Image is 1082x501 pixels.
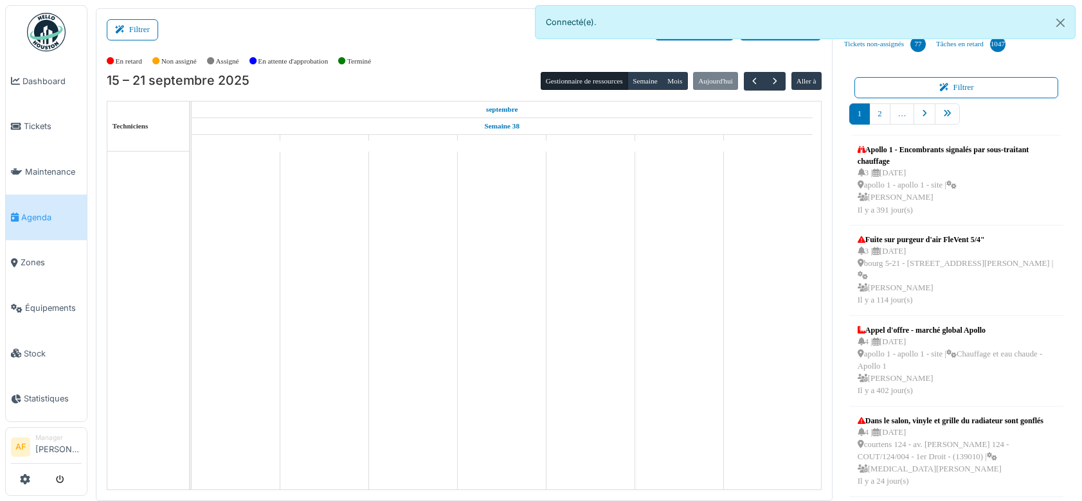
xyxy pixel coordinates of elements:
[27,13,66,51] img: Badge_color-CXgf-gQk.svg
[910,37,926,52] div: 77
[627,72,663,90] button: Semaine
[24,392,82,405] span: Statistiques
[11,433,82,464] a: AF Manager[PERSON_NAME]
[6,376,87,422] a: Statistiques
[107,73,249,89] h2: 15 – 21 septembre 2025
[577,135,605,151] a: 19 septembre 2025
[6,149,87,195] a: Maintenance
[858,144,1055,167] div: Apollo 1 - Encombrants signalés par sous-traitant chauffage
[854,77,1058,98] button: Filtrer
[849,103,870,125] a: 1
[854,231,1058,310] a: Fuite sur purgeur d'air FleVent 5/4" 3 |[DATE] bourg 5-21 - [STREET_ADDRESS][PERSON_NAME] | [PERS...
[6,195,87,240] a: Agenda
[23,75,82,87] span: Dashboard
[753,135,782,151] a: 21 septembre 2025
[107,19,158,40] button: Filtrer
[309,135,340,151] a: 16 septembre 2025
[6,58,87,104] a: Dashboard
[662,72,688,90] button: Mois
[858,167,1055,216] div: 3 | [DATE] apollo 1 - apollo 1 - site | [PERSON_NAME] Il y a 391 jour(s)
[24,347,82,360] span: Stock
[535,5,1076,39] div: Connecté(e).
[489,135,516,151] a: 18 septembre 2025
[1046,6,1075,40] button: Close
[791,72,822,90] button: Aller à
[161,56,197,67] label: Non assigné
[21,256,82,268] span: Zones
[858,426,1055,488] div: 4 | [DATE] courtens 124 - av. [PERSON_NAME] 124 - COUT/124/004 - 1er Droit - (139010) | [MEDICAL_...
[541,72,628,90] button: Gestionnaire de ressources
[858,336,1055,398] div: 4 | [DATE] apollo 1 - apollo 1 - site | Chauffage et eau chaude - Apollo 1 [PERSON_NAME] Il y a 4...
[854,321,1058,401] a: Appel d'offre - marché global Apollo 4 |[DATE] apollo 1 - apollo 1 - site |Chauffage et eau chaud...
[25,166,82,178] span: Maintenance
[483,101,521,118] a: 15 septembre 2025
[222,135,249,151] a: 15 septembre 2025
[693,72,738,90] button: Aujourd'hui
[890,103,915,125] a: …
[482,118,523,134] a: Semaine 38
[25,302,82,314] span: Équipements
[347,56,371,67] label: Terminé
[6,285,87,331] a: Équipements
[216,56,239,67] label: Assigné
[35,433,82,443] div: Manager
[854,141,1058,220] a: Apollo 1 - Encombrants signalés par sous-traitant chauffage 3 |[DATE] apollo 1 - apollo 1 - site ...
[11,437,30,457] li: AF
[839,27,931,62] a: Tickets non-assignés
[116,56,142,67] label: En retard
[35,433,82,461] li: [PERSON_NAME]
[858,324,1055,336] div: Appel d'offre - marché global Apollo
[6,104,87,150] a: Tickets
[849,103,1063,135] nav: pager
[258,56,328,67] label: En attente d'approbation
[24,120,82,132] span: Tickets
[858,415,1055,426] div: Dans le salon, vinyle et grille du radiateur sont gonflés
[113,122,149,130] span: Techniciens
[6,240,87,286] a: Zones
[931,27,1011,62] a: Tâches en retard
[858,245,1055,307] div: 3 | [DATE] bourg 5-21 - [STREET_ADDRESS][PERSON_NAME] | [PERSON_NAME] Il y a 114 jour(s)
[854,412,1058,491] a: Dans le salon, vinyle et grille du radiateur sont gonflés 4 |[DATE] courtens 124 - av. [PERSON_NA...
[764,72,786,91] button: Suivant
[6,331,87,376] a: Stock
[665,135,694,151] a: 20 septembre 2025
[869,103,890,125] a: 2
[744,72,765,91] button: Précédent
[399,135,428,151] a: 17 septembre 2025
[858,234,1055,245] div: Fuite sur purgeur d'air FleVent 5/4"
[21,211,82,224] span: Agenda
[990,37,1005,52] div: 1047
